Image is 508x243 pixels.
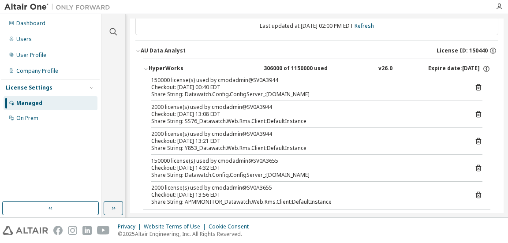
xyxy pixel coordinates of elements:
[135,17,498,35] div: Last updated at: [DATE] 02:00 PM EDT
[151,184,461,191] div: 2000 license(s) used by cmodadmin@SV0A3655
[151,157,461,164] div: 150000 license(s) used by cmodadmin@SV0A3655
[68,226,77,235] img: instagram.svg
[118,223,144,230] div: Privacy
[151,138,461,145] div: Checkout: [DATE] 13:21 EDT
[151,164,461,172] div: Checkout: [DATE] 14:32 EDT
[151,118,461,125] div: Share String: SS76_Datawatch.Web.Rms.Client:DefaultInstance
[16,115,38,122] div: On Prem
[378,65,392,73] div: v26.0
[16,100,42,107] div: Managed
[355,22,374,30] a: Refresh
[16,67,58,75] div: Company Profile
[151,145,461,152] div: Share String: Y853_Datawatch.Web.Rms.Client:DefaultInstance
[82,226,92,235] img: linkedin.svg
[151,104,461,111] div: 2000 license(s) used by cmodadmin@SV0A3944
[264,65,343,73] div: 306000 of 1150000 used
[118,230,254,238] p: © 2025 Altair Engineering, Inc. All Rights Reserved.
[151,172,461,179] div: Share String: Datawatch.Config.ConfigServer_:[DOMAIN_NAME]
[151,191,461,198] div: Checkout: [DATE] 13:56 EDT
[209,223,254,230] div: Cookie Consent
[151,77,461,84] div: 150000 license(s) used by cmodadmin@SV0A3944
[144,223,209,230] div: Website Terms of Use
[151,111,461,118] div: Checkout: [DATE] 13:08 EDT
[143,209,490,229] button: GlobalZoneAM306000 of 1150000 usedv26.0Expire date:[DATE]
[16,20,45,27] div: Dashboard
[151,84,461,91] div: Checkout: [DATE] 00:40 EDT
[16,52,46,59] div: User Profile
[16,36,32,43] div: Users
[6,84,52,91] div: License Settings
[437,47,488,54] span: License ID: 150440
[143,59,490,79] button: HyperWorks306000 of 1150000 usedv26.0Expire date:[DATE]
[428,65,490,73] div: Expire date: [DATE]
[151,131,461,138] div: 2000 license(s) used by cmodadmin@SV0A3944
[4,3,115,11] img: Altair One
[141,47,186,54] div: AU Data Analyst
[53,226,63,235] img: facebook.svg
[135,41,498,60] button: AU Data AnalystLicense ID: 150440
[97,226,110,235] img: youtube.svg
[151,91,461,98] div: Share String: Datawatch.Config.ConfigServer_:[DOMAIN_NAME]
[3,226,48,235] img: altair_logo.svg
[149,65,228,73] div: HyperWorks
[151,198,461,206] div: Share String: APMMONITOR_Datawatch.Web.Rms.Client:DefaultInstance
